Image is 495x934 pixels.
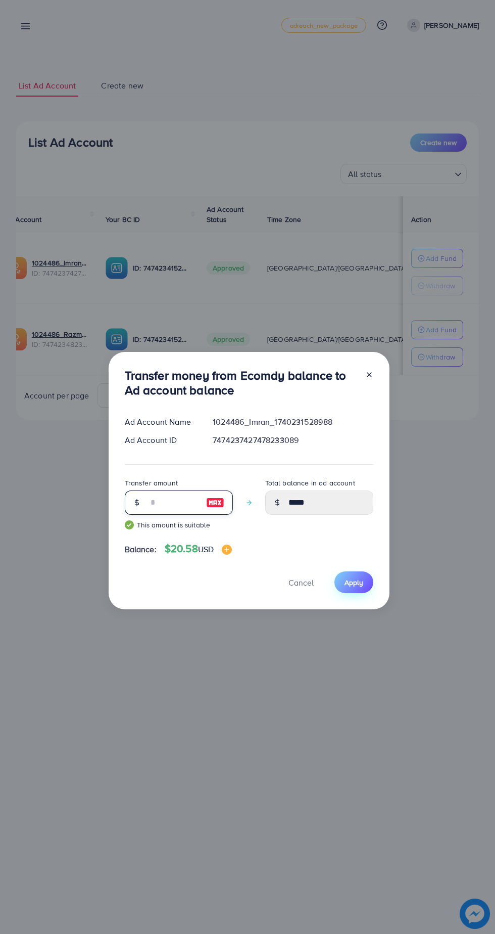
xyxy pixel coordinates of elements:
div: 1024486_Imran_1740231528988 [205,416,381,428]
h3: Transfer money from Ecomdy balance to Ad account balance [125,368,357,397]
label: Transfer amount [125,478,178,488]
img: image [222,545,232,555]
div: 7474237427478233089 [205,434,381,446]
span: Balance: [125,544,157,555]
div: Ad Account Name [117,416,205,428]
div: Ad Account ID [117,434,205,446]
button: Cancel [276,571,326,593]
span: USD [198,544,214,555]
label: Total balance in ad account [265,478,355,488]
button: Apply [334,571,373,593]
span: Cancel [288,577,314,588]
span: Apply [344,577,363,588]
h4: $20.58 [165,543,232,555]
img: guide [125,520,134,529]
small: This amount is suitable [125,520,233,530]
img: image [206,497,224,509]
